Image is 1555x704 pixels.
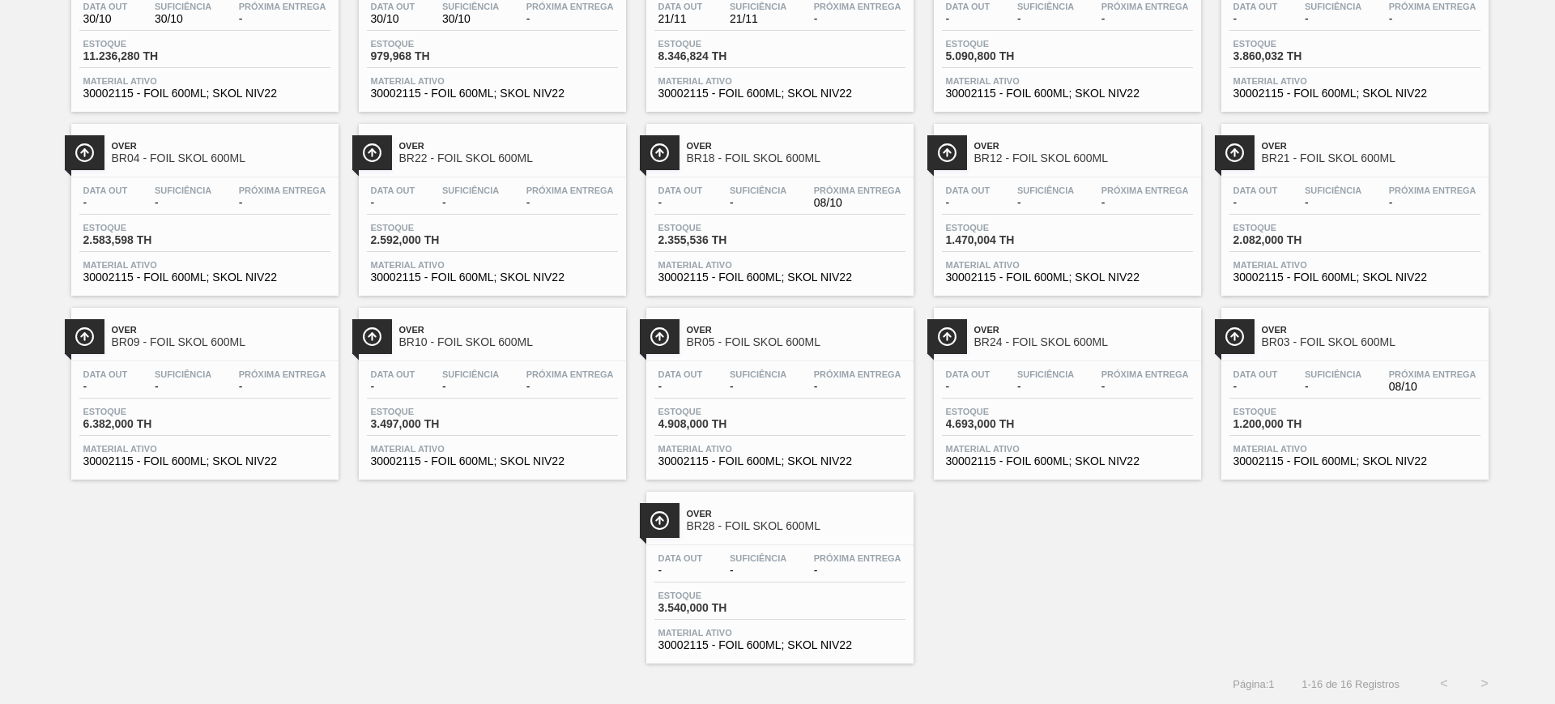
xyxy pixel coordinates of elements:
[922,296,1209,480] a: ÍconeOverBR24 - FOIL SKOL 600MLData out-Suficiência-Próxima Entrega-Estoque4.693,000 THMaterial a...
[946,381,991,393] span: -
[83,223,197,233] span: Estoque
[1424,663,1464,704] button: <
[814,2,901,11] span: Próxima Entrega
[112,325,330,335] span: Over
[1233,444,1476,454] span: Material ativo
[1209,296,1497,480] a: ÍconeOverBR03 - FOIL SKOL 600MLData out-Suficiência-Próxima Entrega08/10Estoque1.200,000 THMateri...
[1464,663,1505,704] button: >
[399,141,618,151] span: Over
[442,2,499,11] span: Suficiência
[155,369,211,379] span: Suficiência
[658,602,772,614] span: 3.540,000 TH
[1233,39,1347,49] span: Estoque
[83,76,326,86] span: Material ativo
[371,381,415,393] span: -
[974,141,1193,151] span: Over
[1101,197,1189,209] span: -
[1017,197,1074,209] span: -
[1305,381,1361,393] span: -
[442,197,499,209] span: -
[1233,369,1278,379] span: Data out
[371,87,614,100] span: 30002115 - FOIL 600ML; SKOL NIV22
[1389,369,1476,379] span: Próxima Entrega
[239,381,326,393] span: -
[1209,112,1497,296] a: ÍconeOverBR21 - FOIL SKOL 600MLData out-Suficiência-Próxima Entrega-Estoque2.082,000 THMaterial a...
[687,325,905,335] span: Over
[112,152,330,164] span: BR04 - FOIL SKOL 600ML
[937,326,957,347] img: Ícone
[1233,13,1278,25] span: -
[974,152,1193,164] span: BR12 - FOIL SKOL 600ML
[1233,407,1347,416] span: Estoque
[526,13,614,25] span: -
[1389,2,1476,11] span: Próxima Entrega
[946,50,1059,62] span: 5.090,800 TH
[83,455,326,467] span: 30002115 - FOIL 600ML; SKOL NIV22
[687,336,905,348] span: BR05 - FOIL SKOL 600ML
[687,520,905,532] span: BR28 - FOIL SKOL 600ML
[946,76,1189,86] span: Material ativo
[155,197,211,209] span: -
[442,13,499,25] span: 30/10
[1233,2,1278,11] span: Data out
[814,369,901,379] span: Próxima Entrega
[687,152,905,164] span: BR18 - FOIL SKOL 600ML
[83,87,326,100] span: 30002115 - FOIL 600ML; SKOL NIV22
[946,260,1189,270] span: Material ativo
[814,186,901,195] span: Próxima Entrega
[650,143,670,163] img: Ícone
[946,186,991,195] span: Data out
[658,381,703,393] span: -
[83,418,197,430] span: 6.382,000 TH
[83,13,128,25] span: 30/10
[1305,186,1361,195] span: Suficiência
[1017,381,1074,393] span: -
[1017,2,1074,11] span: Suficiência
[946,271,1189,284] span: 30002115 - FOIL 600ML; SKOL NIV22
[1233,234,1347,246] span: 2.082,000 TH
[730,381,786,393] span: -
[1233,50,1347,62] span: 3.860,032 TH
[1101,381,1189,393] span: -
[371,76,614,86] span: Material ativo
[946,197,991,209] span: -
[730,553,786,563] span: Suficiência
[1389,186,1476,195] span: Próxima Entrega
[658,628,901,638] span: Material ativo
[83,369,128,379] span: Data out
[1233,455,1476,467] span: 30002115 - FOIL 600ML; SKOL NIV22
[658,76,901,86] span: Material ativo
[526,186,614,195] span: Próxima Entrega
[658,2,703,11] span: Data out
[974,325,1193,335] span: Over
[371,223,484,233] span: Estoque
[1017,186,1074,195] span: Suficiência
[347,112,634,296] a: ÍconeOverBR22 - FOIL SKOL 600MLData out-Suficiência-Próxima Entrega-Estoque2.592,000 THMaterial a...
[371,197,415,209] span: -
[371,455,614,467] span: 30002115 - FOIL 600ML; SKOL NIV22
[399,325,618,335] span: Over
[155,186,211,195] span: Suficiência
[1101,369,1189,379] span: Próxima Entrega
[687,141,905,151] span: Over
[946,444,1189,454] span: Material ativo
[1233,260,1476,270] span: Material ativo
[658,565,703,577] span: -
[650,326,670,347] img: Ícone
[1225,326,1245,347] img: Ícone
[946,369,991,379] span: Data out
[1299,678,1399,690] span: 1 - 16 de 16 Registros
[1262,336,1480,348] span: BR03 - FOIL SKOL 600ML
[658,234,772,246] span: 2.355,536 TH
[1233,678,1274,690] span: Página : 1
[371,369,415,379] span: Data out
[946,2,991,11] span: Data out
[75,326,95,347] img: Ícone
[658,197,703,209] span: -
[155,381,211,393] span: -
[442,186,499,195] span: Suficiência
[634,296,922,480] a: ÍconeOverBR05 - FOIL SKOL 600MLData out-Suficiência-Próxima Entrega-Estoque4.908,000 THMaterial a...
[634,112,922,296] a: ÍconeOverBR18 - FOIL SKOL 600MLData out-Suficiência-Próxima Entrega08/10Estoque2.355,536 THMateri...
[526,381,614,393] span: -
[1233,87,1476,100] span: 30002115 - FOIL 600ML; SKOL NIV22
